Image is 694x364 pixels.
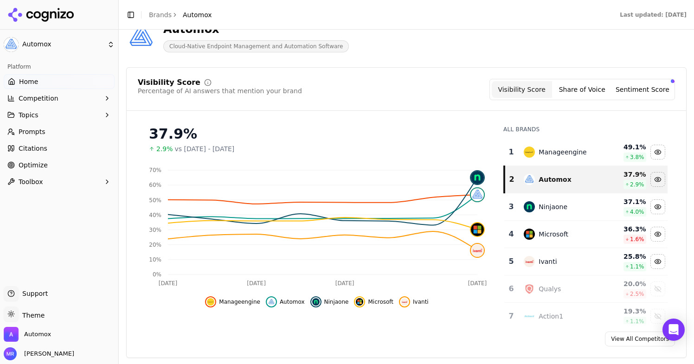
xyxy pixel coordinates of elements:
tr: 7action1Action119.3%1.1%Show action1 data [504,303,668,330]
div: Open Intercom Messenger [662,319,685,341]
span: Competition [19,94,58,103]
tspan: [DATE] [335,280,354,287]
a: Optimize [4,158,115,172]
tspan: [DATE] [468,280,487,287]
span: Automox [280,298,305,306]
div: All Brands [503,126,668,133]
span: Ivanti [413,298,429,306]
button: Hide automox data [650,172,665,187]
img: ivanti [524,256,535,267]
button: Hide microsoft data [354,296,393,307]
div: 2 [509,174,514,185]
span: Toolbox [19,177,43,186]
span: Topics [19,110,39,120]
div: Ninjaone [539,202,567,211]
span: 1.6 % [630,236,644,243]
tspan: [DATE] [159,280,178,287]
a: Citations [4,141,115,156]
tspan: 40% [149,212,161,218]
div: 7 [508,311,514,322]
img: automox [268,298,275,306]
button: Open organization switcher [4,327,51,342]
tspan: 10% [149,256,161,263]
tr: 3ninjaoneNinjaone37.1%4.0%Hide ninjaone data [504,193,668,221]
button: Share of Voice [552,81,612,98]
tspan: 50% [149,197,161,204]
tr: 6qualysQualys20.0%2.5%Show qualys data [504,275,668,303]
div: 5 [508,256,514,267]
tr: 4microsoftMicrosoft36.3%1.6%Hide microsoft data [504,221,668,248]
img: ivanti [471,244,484,257]
button: Visibility Score [492,81,552,98]
span: 2.5 % [630,290,644,298]
button: Competition [4,91,115,106]
div: Last updated: [DATE] [620,11,687,19]
tspan: 20% [149,242,161,248]
div: 37.9% [149,126,485,142]
span: Home [19,77,38,86]
tr: 5ivantiIvanti25.8%1.1%Hide ivanti data [504,248,668,275]
span: Support [19,289,48,298]
span: Optimize [19,160,48,170]
span: Manageengine [219,298,260,306]
button: Open user button [4,347,74,360]
button: Hide ivanti data [399,296,429,307]
a: View All Competitors [605,332,675,346]
div: 3 [508,201,514,212]
div: 37.1 % [604,197,646,206]
span: 4.0 % [630,208,644,216]
img: microsoft [356,298,363,306]
div: 20.0 % [604,279,646,288]
img: automox [524,174,535,185]
span: Prompts [19,127,45,136]
a: Home [4,74,115,89]
tr: 2automoxAutomox37.9%2.9%Hide automox data [504,166,668,193]
div: 1 [508,147,514,158]
img: action1 [524,311,535,322]
img: manageengine [524,147,535,158]
img: manageengine [207,298,214,306]
button: Hide ninjaone data [310,296,349,307]
button: Topics [4,108,115,122]
button: Hide automox data [266,296,305,307]
span: Citations [19,144,47,153]
div: 19.3 % [604,307,646,316]
img: ninjaone [312,298,320,306]
a: Brands [149,11,172,19]
img: microsoft [471,223,484,236]
button: Show qualys data [650,281,665,296]
span: Automox [183,10,212,19]
button: Hide microsoft data [650,227,665,242]
button: Show action1 data [650,309,665,324]
span: Theme [19,312,45,319]
div: 49.1 % [604,142,646,152]
button: Hide ivanti data [650,254,665,269]
button: Hide manageengine data [205,296,260,307]
tspan: 0% [153,271,161,278]
img: ninjaone [471,171,484,184]
div: Visibility Score [138,79,200,86]
div: Automox [539,175,571,184]
div: 25.8 % [604,252,646,261]
span: [PERSON_NAME] [20,350,74,358]
div: Microsoft [539,230,568,239]
img: microsoft [524,229,535,240]
img: automox [471,188,484,201]
div: Qualys [539,284,561,294]
button: Sentiment Score [612,81,673,98]
img: Automox [126,22,156,52]
img: ninjaone [524,201,535,212]
div: Platform [4,59,115,74]
tspan: 70% [149,167,161,173]
span: 1.1 % [630,263,644,270]
button: Hide ninjaone data [650,199,665,214]
div: Percentage of AI answers that mention your brand [138,86,302,96]
nav: breadcrumb [149,10,212,19]
tspan: 30% [149,227,161,233]
div: 36.3 % [604,224,646,234]
span: Automox [24,330,51,338]
span: 2.9 % [630,181,644,188]
span: 3.8 % [630,153,644,161]
tr: 1manageengineManageengine49.1%3.8%Hide manageengine data [504,139,668,166]
div: Action1 [539,312,563,321]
